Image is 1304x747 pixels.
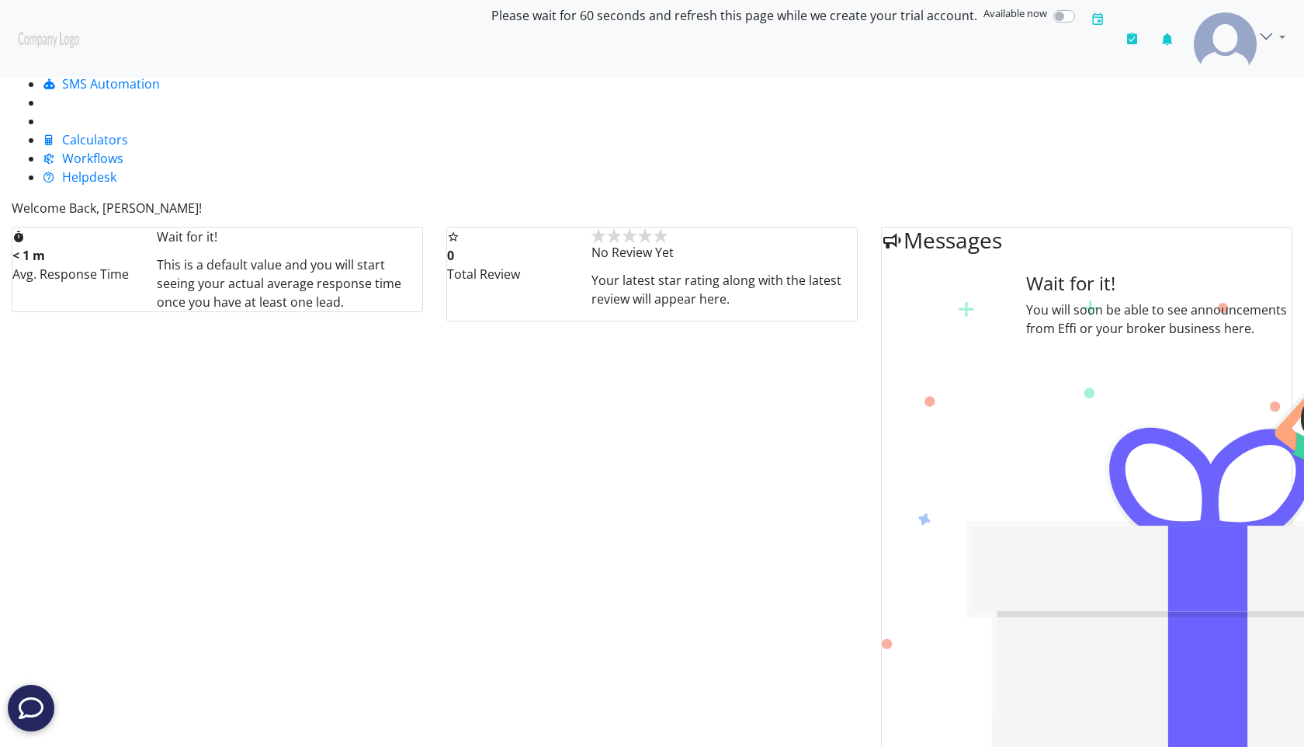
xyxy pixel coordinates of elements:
a: Helpdesk [43,169,116,186]
a: SMS Automation [43,75,160,92]
a: Calculators [43,131,128,148]
span: Please wait for 60 seconds and refresh this page while we create your trial account. [491,6,977,71]
p: Wait for it! [157,228,422,246]
img: company-logo-placeholder.1a1b062.png [12,20,85,57]
p: Welcome Back, [PERSON_NAME]! [12,199,858,217]
strong: < 1 m [12,247,45,264]
p: You will soon be able to see announcements from Effi or your broker business here. [1026,301,1292,338]
strong: 0 [447,247,454,264]
p: No Review Yet [591,243,857,262]
span: SMS Automation [62,75,160,92]
h3: Messages [882,228,1292,254]
span: Calculators [62,131,128,148]
h4: Wait for it! [1026,273,1292,295]
p: Avg. Response Time [12,265,134,283]
p: Total Review [447,265,568,283]
span: Available now [983,6,1047,20]
img: svg+xml;base64,PHN2ZyB4bWxucz0iaHR0cDovL3d3dy53My5vcmcvMjAwMC9zdmciIHdpZHRoPSI4MS4zODIiIGhlaWdodD... [1194,12,1257,65]
span: Workflows [62,150,123,167]
a: Workflows [43,150,123,167]
p: This is a default value and you will start seeing your actual average response time once you have... [157,255,422,311]
p: Your latest star rating along with the latest review will appear here. [591,271,857,308]
span: Helpdesk [62,169,116,186]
